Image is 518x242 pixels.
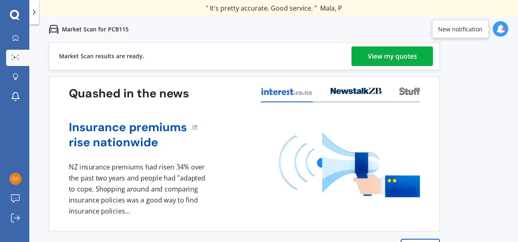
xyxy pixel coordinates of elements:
[69,135,187,150] a: rise nationwide
[59,43,144,70] div: Market Scan results are ready.
[69,162,208,216] div: NZ insurance premiums had risen 34% over the past two years and people had "adapted to cope. Shop...
[69,120,187,135] a: Insurance premiums
[69,86,189,101] h3: Quashed in the news
[9,173,22,185] img: 7ed0de9f5d78b3fd2be49681d670c35c
[438,25,483,33] div: New notification
[368,46,417,66] div: View my quotes
[49,24,59,34] img: car.f15378c7a67c060ca3f3.svg
[62,25,129,33] p: Market Scan for PCB115
[351,46,433,66] a: View my quotes
[279,132,420,197] img: media image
